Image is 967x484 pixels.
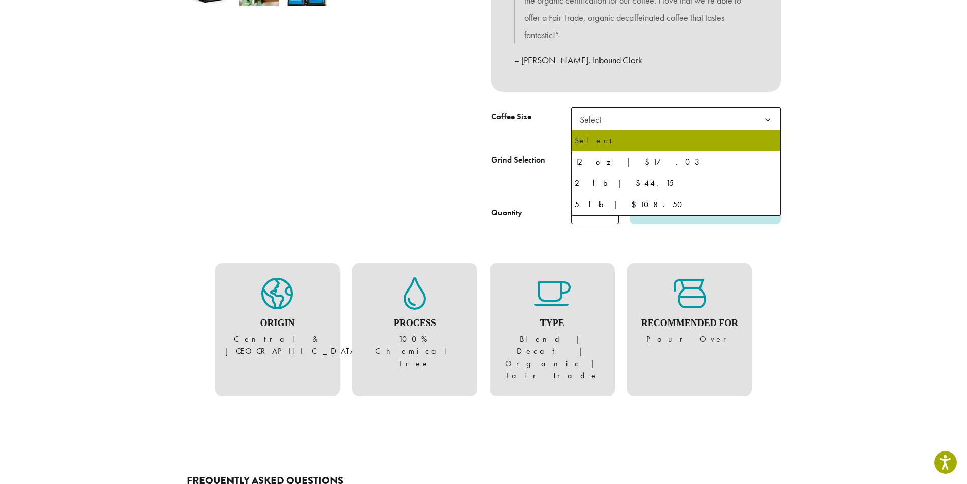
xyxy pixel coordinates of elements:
span: Select [576,110,612,130]
h4: Recommended For [638,318,742,329]
h4: Type [500,318,605,329]
p: – [PERSON_NAME], Inbound Clerk [514,52,758,69]
label: Coffee Size [491,110,571,124]
div: Quantity [491,207,522,219]
figure: 100% Chemical Free [362,277,467,370]
h4: Process [362,318,467,329]
span: Select [571,107,781,132]
div: 12 oz | $17.03 [575,154,777,170]
h4: Origin [225,318,330,329]
li: Select [572,130,780,151]
figure: Central & [GEOGRAPHIC_DATA] [225,277,330,358]
figure: Blend | Decaf | Organic | Fair Trade [500,277,605,382]
div: 5 lb | $108.50 [575,197,777,212]
label: Grind Selection [491,153,571,168]
figure: Pour Over [638,277,742,345]
div: 2 lb | $44.15 [575,176,777,191]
